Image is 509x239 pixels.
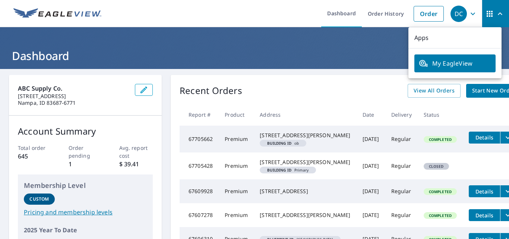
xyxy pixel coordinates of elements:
[219,203,254,227] td: Premium
[18,125,153,138] p: Account Summary
[424,189,456,194] span: Completed
[267,141,291,145] em: Building ID
[219,152,254,179] td: Premium
[24,226,147,235] p: 2025 Year To Date
[69,144,102,160] p: Order pending
[254,104,356,126] th: Address
[18,144,52,152] p: Total order
[69,160,102,169] p: 1
[357,126,385,152] td: [DATE]
[418,104,463,126] th: Status
[263,168,313,172] span: Primary
[385,152,418,179] td: Regular
[263,141,303,145] span: ob
[29,196,49,202] p: Custom
[180,203,219,227] td: 67607278
[419,59,491,68] span: My EagleView
[24,208,147,217] a: Pricing and membership levels
[424,164,448,169] span: Closed
[219,104,254,126] th: Product
[180,152,219,179] td: 67705428
[408,84,461,98] a: View All Orders
[469,209,500,221] button: detailsBtn-67607278
[260,132,350,139] div: [STREET_ADDRESS][PERSON_NAME]
[450,6,467,22] div: DC
[469,132,500,144] button: detailsBtn-67705662
[180,179,219,203] td: 67609928
[18,152,52,161] p: 645
[414,54,496,72] a: My EagleView
[219,126,254,152] td: Premium
[180,126,219,152] td: 67705662
[18,100,129,106] p: Nampa, ID 83687-6771
[414,6,444,22] a: Order
[414,86,455,95] span: View All Orders
[13,8,101,19] img: EV Logo
[357,203,385,227] td: [DATE]
[219,179,254,203] td: Premium
[267,168,291,172] em: Building ID
[357,104,385,126] th: Date
[408,27,502,48] p: Apps
[469,185,500,197] button: detailsBtn-67609928
[18,84,129,93] p: ABC Supply Co.
[9,48,500,63] h1: Dashboard
[385,203,418,227] td: Regular
[260,158,350,166] div: [STREET_ADDRESS][PERSON_NAME]
[119,160,153,169] p: $ 39.41
[260,188,350,195] div: [STREET_ADDRESS]
[260,211,350,219] div: [STREET_ADDRESS][PERSON_NAME]
[385,126,418,152] td: Regular
[119,144,153,160] p: Avg. report cost
[473,134,496,141] span: Details
[180,84,242,98] p: Recent Orders
[473,188,496,195] span: Details
[385,179,418,203] td: Regular
[385,104,418,126] th: Delivery
[18,93,129,100] p: [STREET_ADDRESS]
[424,137,456,142] span: Completed
[24,180,147,191] p: Membership Level
[473,212,496,219] span: Details
[180,104,219,126] th: Report #
[357,179,385,203] td: [DATE]
[357,152,385,179] td: [DATE]
[424,213,456,218] span: Completed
